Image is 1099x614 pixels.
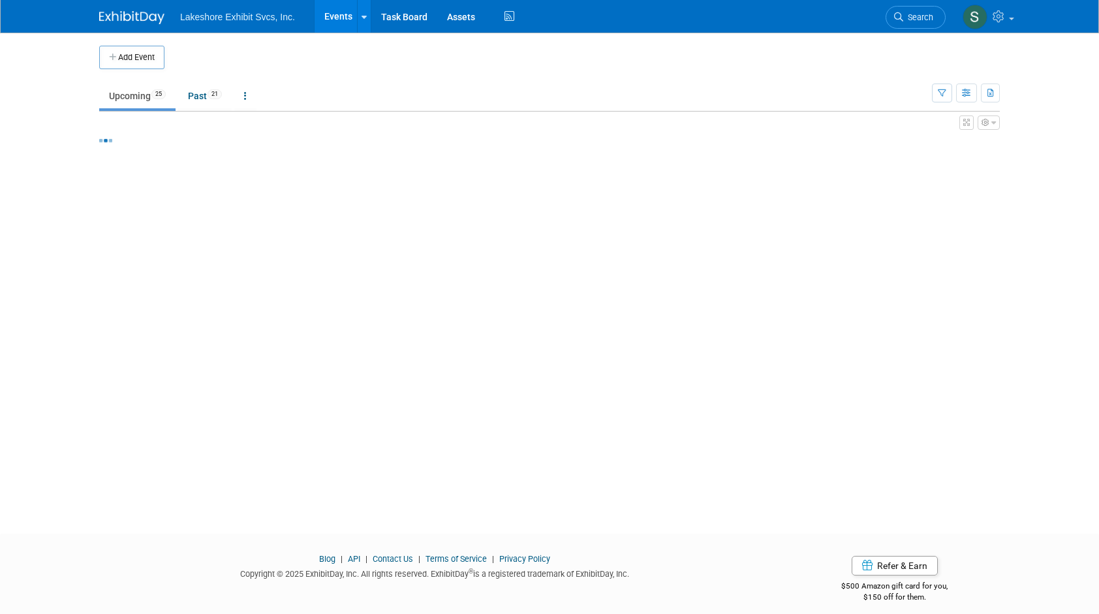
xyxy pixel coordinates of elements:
span: 21 [208,89,222,99]
img: Stephen Hurn [963,5,987,29]
a: Blog [319,554,335,564]
a: Terms of Service [426,554,487,564]
div: $500 Amazon gift card for you, [790,572,1000,602]
span: Lakeshore Exhibit Svcs, Inc. [180,12,295,22]
a: Search [886,6,946,29]
span: 25 [151,89,166,99]
div: Copyright © 2025 ExhibitDay, Inc. All rights reserved. ExhibitDay is a registered trademark of Ex... [99,565,770,580]
img: ExhibitDay [99,11,164,24]
button: Add Event [99,46,164,69]
span: | [362,554,371,564]
sup: ® [469,568,473,575]
span: | [415,554,424,564]
span: Search [903,12,933,22]
img: loading... [99,139,112,142]
a: API [348,554,360,564]
a: Privacy Policy [499,554,550,564]
div: $150 off for them. [790,592,1000,603]
a: Contact Us [373,554,413,564]
span: | [337,554,346,564]
a: Refer & Earn [852,556,938,576]
a: Upcoming25 [99,84,176,108]
a: Past21 [178,84,232,108]
span: | [489,554,497,564]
